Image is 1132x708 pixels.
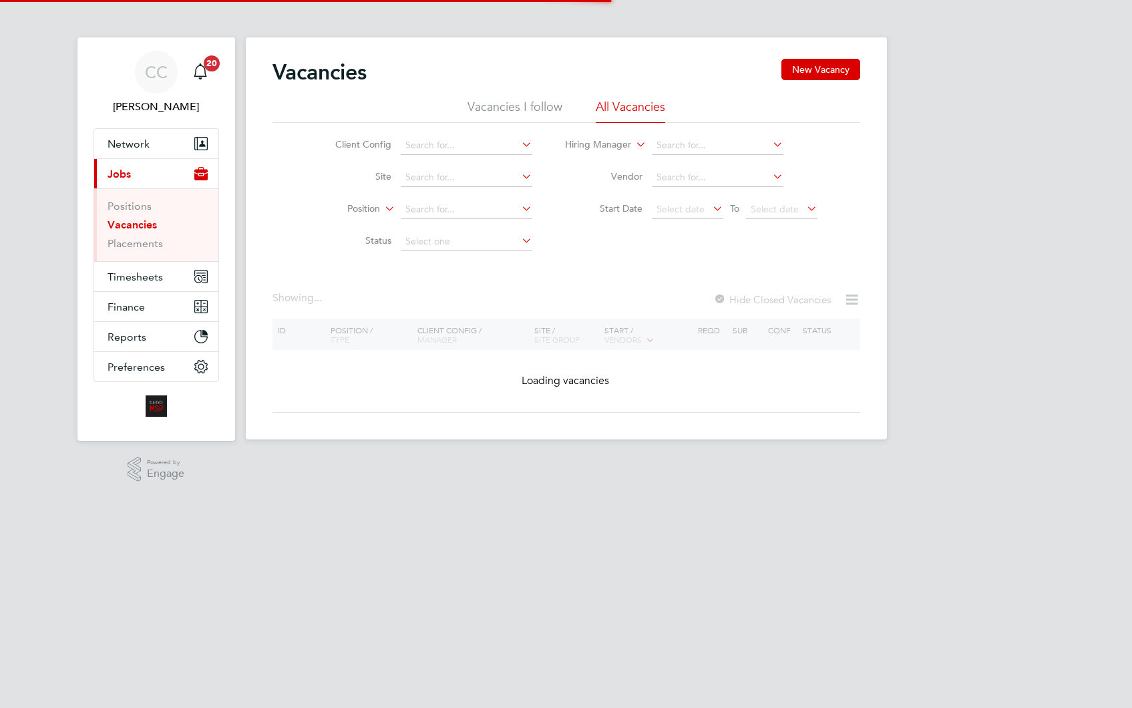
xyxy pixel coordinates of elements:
a: 20 [187,51,214,94]
a: Vacancies [108,218,157,231]
a: Go to home page [93,395,219,417]
div: Jobs [94,188,218,261]
a: CC[PERSON_NAME] [93,51,219,115]
span: Timesheets [108,271,163,283]
span: Select date [656,203,705,215]
label: Position [303,202,380,216]
a: Placements [108,237,163,250]
input: Search for... [401,168,532,187]
span: Select date [751,203,799,215]
label: Hiring Manager [554,138,631,152]
input: Search for... [652,136,783,155]
span: ... [314,291,322,305]
label: Vendor [566,170,642,182]
a: Positions [108,200,152,212]
span: Network [108,138,150,150]
button: Jobs [94,159,218,188]
input: Search for... [652,168,783,187]
button: Preferences [94,352,218,381]
div: Showing [272,291,325,305]
span: Preferences [108,361,165,373]
h2: Vacancies [272,59,367,85]
label: Hide Closed Vacancies [713,293,831,306]
span: Powered by [147,457,184,468]
li: Vacancies I follow [467,99,562,123]
li: All Vacancies [596,99,665,123]
label: Client Config [315,138,391,150]
span: 20 [204,55,220,71]
button: Network [94,129,218,158]
input: Search for... [401,136,532,155]
label: Status [315,234,391,246]
span: Finance [108,301,145,313]
label: Start Date [566,202,642,214]
input: Select one [401,232,532,251]
a: Powered byEngage [128,457,184,482]
label: Site [315,170,391,182]
input: Search for... [401,200,532,219]
button: Reports [94,322,218,351]
span: CC [145,63,168,81]
span: Claire Compton [93,99,219,115]
span: Jobs [108,168,131,180]
nav: Main navigation [77,37,235,441]
span: To [726,200,743,217]
button: Timesheets [94,262,218,291]
img: alliancemsp-logo-retina.png [146,395,167,417]
button: Finance [94,292,218,321]
span: Reports [108,331,146,343]
span: Engage [147,468,184,480]
button: New Vacancy [781,59,860,80]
